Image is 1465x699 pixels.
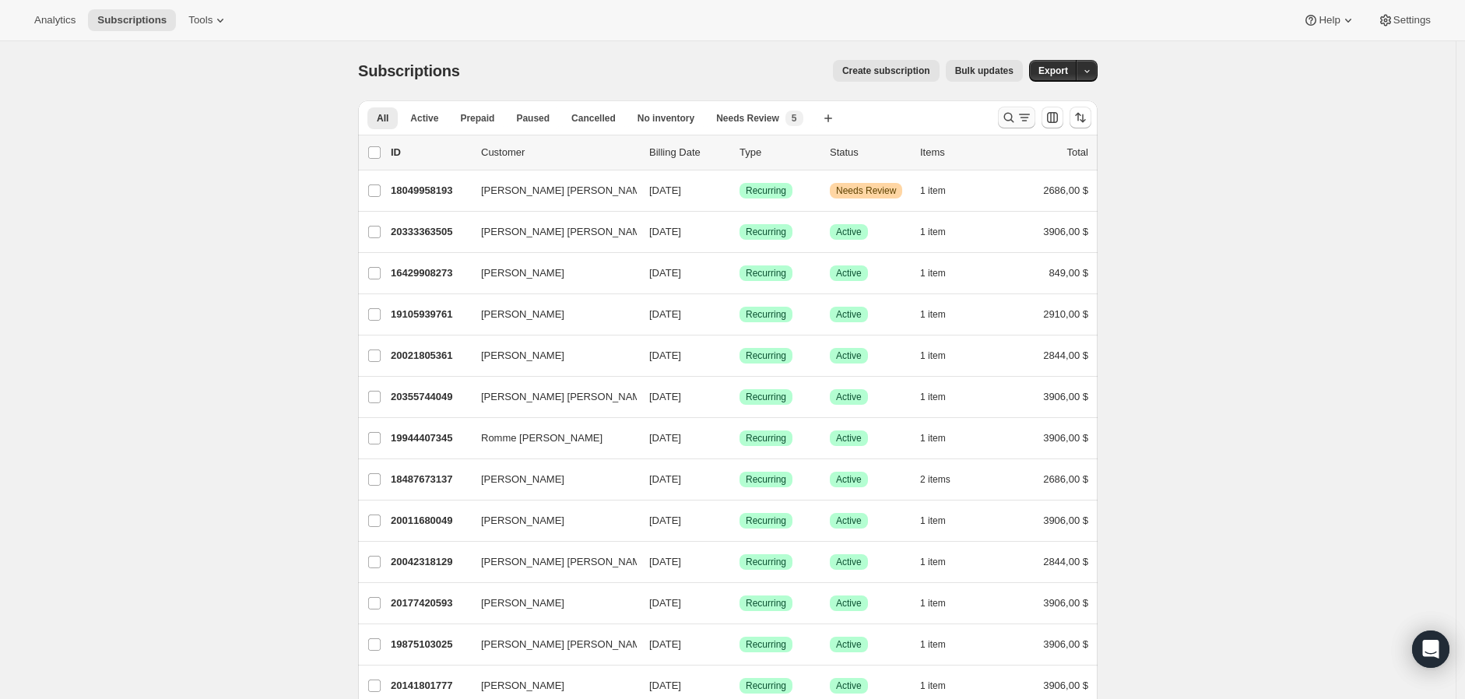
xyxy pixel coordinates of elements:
[842,65,930,77] span: Create subscription
[920,180,963,202] button: 1 item
[391,145,469,160] p: ID
[1029,60,1077,82] button: Export
[1043,226,1088,237] span: 3906,00 $
[391,389,469,405] p: 20355744049
[358,62,460,79] span: Subscriptions
[391,595,469,611] p: 20177420593
[649,267,681,279] span: [DATE]
[391,472,469,487] p: 18487673137
[920,386,963,408] button: 1 item
[472,261,627,286] button: [PERSON_NAME]
[920,427,963,449] button: 1 item
[946,60,1023,82] button: Bulk updates
[391,513,469,529] p: 20011680049
[1043,597,1088,609] span: 3906,00 $
[472,591,627,616] button: [PERSON_NAME]
[746,638,786,651] span: Recurring
[391,307,469,322] p: 19105939761
[472,220,627,244] button: [PERSON_NAME] [PERSON_NAME]
[472,426,627,451] button: Romme [PERSON_NAME]
[920,226,946,238] span: 1 item
[1319,14,1340,26] span: Help
[833,60,940,82] button: Create subscription
[920,184,946,197] span: 1 item
[472,673,627,698] button: [PERSON_NAME]
[1043,432,1088,444] span: 3906,00 $
[746,432,786,444] span: Recurring
[836,226,862,238] span: Active
[1294,9,1365,31] button: Help
[472,550,627,574] button: [PERSON_NAME] [PERSON_NAME]
[649,515,681,526] span: [DATE]
[472,467,627,492] button: [PERSON_NAME]
[97,14,167,26] span: Subscriptions
[88,9,176,31] button: Subscriptions
[649,680,681,691] span: [DATE]
[1049,267,1088,279] span: 849,00 $
[836,349,862,362] span: Active
[460,112,494,125] span: Prepaid
[391,265,469,281] p: 16429908273
[472,343,627,368] button: [PERSON_NAME]
[481,554,650,570] span: [PERSON_NAME] [PERSON_NAME]
[792,112,797,125] span: 5
[377,112,388,125] span: All
[836,267,862,279] span: Active
[920,267,946,279] span: 1 item
[920,145,998,160] div: Items
[649,145,727,160] p: Billing Date
[1393,14,1431,26] span: Settings
[481,145,637,160] p: Customer
[836,597,862,609] span: Active
[649,308,681,320] span: [DATE]
[391,554,469,570] p: 20042318129
[836,391,862,403] span: Active
[920,349,946,362] span: 1 item
[836,638,862,651] span: Active
[836,556,862,568] span: Active
[391,637,469,652] p: 19875103025
[836,432,862,444] span: Active
[836,515,862,527] span: Active
[836,680,862,692] span: Active
[746,515,786,527] span: Recurring
[920,597,946,609] span: 1 item
[920,391,946,403] span: 1 item
[481,265,564,281] span: [PERSON_NAME]
[746,473,786,486] span: Recurring
[746,597,786,609] span: Recurring
[1042,107,1063,128] button: Personalizar el orden y la visibilidad de las columnas de la tabla
[816,107,841,129] button: Crear vista nueva
[920,262,963,284] button: 1 item
[649,638,681,650] span: [DATE]
[920,345,963,367] button: 1 item
[391,592,1088,614] div: 20177420593[PERSON_NAME][DATE]LogradoRecurringLogradoActive1 item3906,00 $
[391,675,1088,697] div: 20141801777[PERSON_NAME][DATE]LogradoRecurringLogradoActive1 item3906,00 $
[746,680,786,692] span: Recurring
[391,510,1088,532] div: 20011680049[PERSON_NAME][DATE]LogradoRecurringLogradoActive1 item3906,00 $
[391,145,1088,160] div: IDCustomerBilling DateTypeStatusItemsTotal
[1043,473,1088,485] span: 2686,00 $
[920,510,963,532] button: 1 item
[649,473,681,485] span: [DATE]
[34,14,76,26] span: Analytics
[649,349,681,361] span: [DATE]
[746,308,786,321] span: Recurring
[649,556,681,567] span: [DATE]
[998,107,1035,128] button: Buscar y filtrar resultados
[1067,145,1088,160] p: Total
[740,145,817,160] div: Type
[920,634,963,655] button: 1 item
[920,592,963,614] button: 1 item
[391,348,469,364] p: 20021805361
[391,224,469,240] p: 20333363505
[1070,107,1091,128] button: Ordenar los resultados
[410,112,438,125] span: Active
[391,183,469,198] p: 18049958193
[1043,638,1088,650] span: 3906,00 $
[649,432,681,444] span: [DATE]
[391,430,469,446] p: 19944407345
[391,427,1088,449] div: 19944407345Romme [PERSON_NAME][DATE]LogradoRecurringLogradoActive1 item3906,00 $
[1043,349,1088,361] span: 2844,00 $
[746,391,786,403] span: Recurring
